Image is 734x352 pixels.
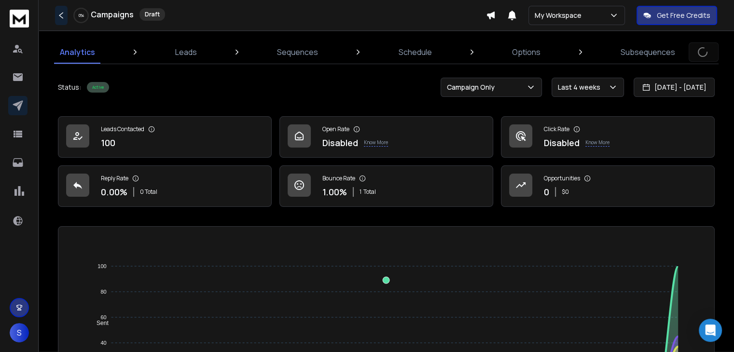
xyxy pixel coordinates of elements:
[501,116,715,158] a: Click RateDisabledKnow More
[87,82,109,93] div: Active
[271,41,324,64] a: Sequences
[101,175,128,182] p: Reply Rate
[139,8,165,21] div: Draft
[169,41,203,64] a: Leads
[101,289,107,295] tspan: 80
[322,185,347,199] p: 1.00 %
[699,319,722,342] div: Open Intercom Messenger
[544,185,549,199] p: 0
[447,82,499,92] p: Campaign Only
[279,165,493,207] a: Bounce Rate1.00%1Total
[175,46,197,58] p: Leads
[562,188,569,196] p: $ 0
[506,41,546,64] a: Options
[140,188,157,196] p: 0 Total
[615,41,681,64] a: Subsequences
[10,323,29,342] button: S
[322,136,358,149] p: Disabled
[98,263,107,269] tspan: 100
[363,188,376,196] span: Total
[393,41,438,64] a: Schedule
[101,185,127,199] p: 0.00 %
[512,46,540,58] p: Options
[58,82,81,92] p: Status:
[501,165,715,207] a: Opportunities0$0
[364,139,388,147] p: Know More
[657,11,710,20] p: Get Free Credits
[322,125,349,133] p: Open Rate
[101,339,107,345] tspan: 40
[322,175,355,182] p: Bounce Rate
[101,314,107,320] tspan: 60
[558,82,604,92] p: Last 4 weeks
[91,9,134,20] h1: Campaigns
[544,136,580,149] p: Disabled
[10,10,29,27] img: logo
[360,188,361,196] span: 1
[279,116,493,158] a: Open RateDisabledKnow More
[399,46,432,58] p: Schedule
[544,125,569,133] p: Click Rate
[621,46,675,58] p: Subsequences
[60,46,95,58] p: Analytics
[58,116,272,158] a: Leads Contacted100
[79,13,84,18] p: 0 %
[101,136,115,149] p: 100
[58,165,272,207] a: Reply Rate0.00%0 Total
[277,46,318,58] p: Sequences
[585,139,609,147] p: Know More
[535,11,585,20] p: My Workspace
[89,320,109,326] span: Sent
[637,6,717,25] button: Get Free Credits
[101,125,144,133] p: Leads Contacted
[544,175,580,182] p: Opportunities
[54,41,101,64] a: Analytics
[634,78,715,97] button: [DATE] - [DATE]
